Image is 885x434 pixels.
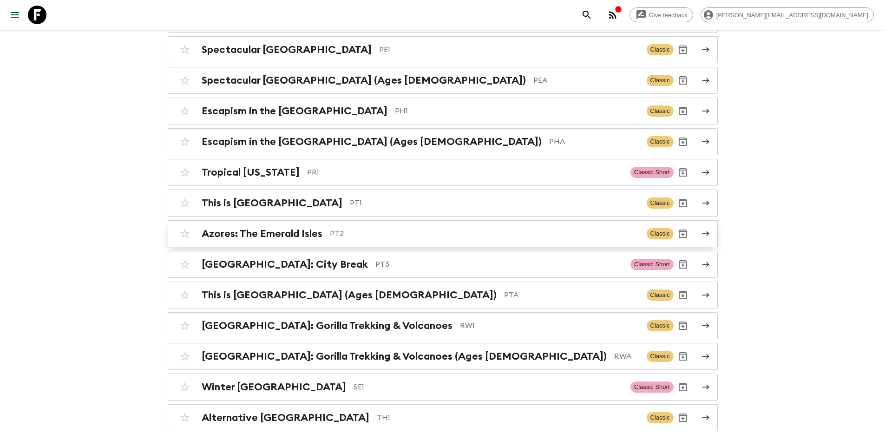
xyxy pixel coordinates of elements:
span: [PERSON_NAME][EMAIL_ADDRESS][DOMAIN_NAME] [711,12,873,19]
button: Archive [674,378,692,396]
a: [GEOGRAPHIC_DATA]: Gorilla Trekking & Volcanoes (Ages [DEMOGRAPHIC_DATA])RWAClassicArchive [168,343,718,370]
span: Give feedback [644,12,693,19]
p: PE1 [379,44,639,55]
span: Classic [647,105,674,117]
button: Archive [674,194,692,212]
p: PEA [533,75,639,86]
button: Archive [674,255,692,274]
a: This is [GEOGRAPHIC_DATA]PT1ClassicArchive [168,190,718,217]
span: Classic [647,136,674,147]
h2: This is [GEOGRAPHIC_DATA] (Ages [DEMOGRAPHIC_DATA]) [202,289,497,301]
span: Classic Short [630,167,674,178]
p: PH1 [395,105,639,117]
p: PT2 [330,228,639,239]
h2: Tropical [US_STATE] [202,166,300,178]
button: Archive [674,408,692,427]
span: Classic [647,412,674,423]
h2: Spectacular [GEOGRAPHIC_DATA] (Ages [DEMOGRAPHIC_DATA]) [202,74,526,86]
div: [PERSON_NAME][EMAIL_ADDRESS][DOMAIN_NAME] [701,7,874,22]
p: PT1 [350,197,639,209]
p: PTA [504,289,639,301]
button: search adventures [577,6,596,24]
h2: Alternative [GEOGRAPHIC_DATA] [202,412,369,424]
h2: Winter [GEOGRAPHIC_DATA] [202,381,346,393]
button: Archive [674,163,692,182]
a: Spectacular [GEOGRAPHIC_DATA] (Ages [DEMOGRAPHIC_DATA])PEAClassicArchive [168,67,718,94]
p: SE1 [354,381,623,393]
h2: [GEOGRAPHIC_DATA]: Gorilla Trekking & Volcanoes (Ages [DEMOGRAPHIC_DATA]) [202,350,607,362]
span: Classic Short [630,381,674,393]
button: Archive [674,286,692,304]
p: PR1 [307,167,623,178]
a: This is [GEOGRAPHIC_DATA] (Ages [DEMOGRAPHIC_DATA])PTAClassicArchive [168,282,718,309]
span: Classic [647,320,674,331]
button: Archive [674,224,692,243]
h2: Spectacular [GEOGRAPHIC_DATA] [202,44,372,56]
p: PHA [549,136,639,147]
p: RWA [614,351,639,362]
a: Azores: The Emerald IslesPT2ClassicArchive [168,220,718,247]
h2: Escapism in the [GEOGRAPHIC_DATA] (Ages [DEMOGRAPHIC_DATA]) [202,136,542,148]
a: Escapism in the [GEOGRAPHIC_DATA]PH1ClassicArchive [168,98,718,125]
a: Escapism in the [GEOGRAPHIC_DATA] (Ages [DEMOGRAPHIC_DATA])PHAClassicArchive [168,128,718,155]
span: Classic Short [630,259,674,270]
p: RW1 [460,320,639,331]
button: Archive [674,71,692,90]
button: menu [6,6,24,24]
a: Tropical [US_STATE]PR1Classic ShortArchive [168,159,718,186]
span: Classic [647,228,674,239]
span: Classic [647,75,674,86]
a: Alternative [GEOGRAPHIC_DATA]TH1ClassicArchive [168,404,718,431]
a: [GEOGRAPHIC_DATA]: Gorilla Trekking & VolcanoesRW1ClassicArchive [168,312,718,339]
button: Archive [674,316,692,335]
button: Archive [674,132,692,151]
h2: [GEOGRAPHIC_DATA]: Gorilla Trekking & Volcanoes [202,320,452,332]
a: Spectacular [GEOGRAPHIC_DATA]PE1ClassicArchive [168,36,718,63]
h2: This is [GEOGRAPHIC_DATA] [202,197,342,209]
p: TH1 [377,412,639,423]
h2: [GEOGRAPHIC_DATA]: City Break [202,258,368,270]
a: Give feedback [629,7,693,22]
h2: Azores: The Emerald Isles [202,228,322,240]
button: Archive [674,347,692,366]
span: Classic [647,197,674,209]
a: Winter [GEOGRAPHIC_DATA]SE1Classic ShortArchive [168,374,718,401]
span: Classic [647,289,674,301]
p: PT3 [375,259,623,270]
button: Archive [674,102,692,120]
button: Archive [674,40,692,59]
span: Classic [647,44,674,55]
a: [GEOGRAPHIC_DATA]: City BreakPT3Classic ShortArchive [168,251,718,278]
h2: Escapism in the [GEOGRAPHIC_DATA] [202,105,387,117]
span: Classic [647,351,674,362]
